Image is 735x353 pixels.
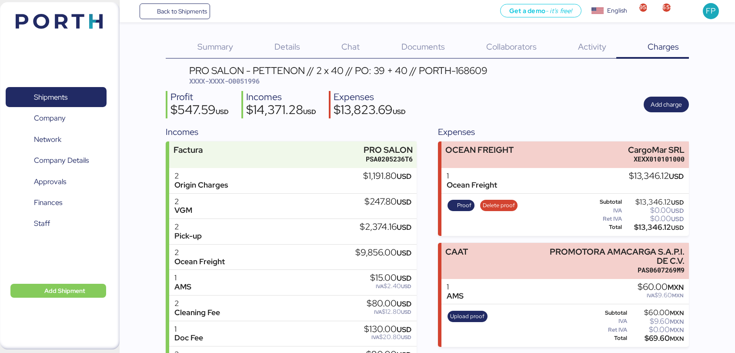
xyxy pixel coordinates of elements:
span: USD [671,224,684,232]
span: USD [671,198,684,206]
div: $0.00 [624,207,684,214]
span: Add charge [651,99,682,110]
div: $13,346.12 [624,199,684,205]
div: $60.00 [638,282,684,292]
button: Add Shipment [10,284,106,298]
div: 2 [174,222,202,232]
div: $2,374.16 [360,222,411,232]
span: Back to Shipments [157,6,207,17]
span: IVA [647,292,655,299]
span: Approvals [34,175,66,188]
div: Pick-up [174,232,202,241]
span: USD [393,108,406,116]
div: 1 [447,171,497,181]
div: Cleaning Fee [174,308,220,317]
div: IVA [590,318,627,324]
div: Total [590,335,627,341]
div: Ocean Freight [174,257,225,266]
div: OCEAN FREIGHT [445,145,514,155]
div: $9.60 [629,318,684,325]
div: $9,856.00 [355,248,411,258]
span: USD [397,248,411,258]
div: 1 [447,282,464,292]
div: $1,191.80 [363,171,411,181]
span: IVA [371,334,379,341]
span: USD [397,197,411,207]
button: Menu [125,4,140,19]
span: Proof [457,201,471,210]
div: $69.60 [629,335,684,342]
span: Chat [341,41,360,52]
a: Finances [6,193,107,213]
a: Network [6,129,107,149]
span: Activity [578,41,606,52]
a: Shipments [6,87,107,107]
div: $12.80 [367,309,411,315]
span: MXN [670,309,684,317]
div: CAAT [445,247,468,256]
div: Ret IVA [590,216,622,222]
span: USD [303,108,316,116]
span: USD [401,283,411,290]
a: Approvals [6,171,107,192]
div: Doc Fee [174,333,203,343]
span: USD [669,171,684,181]
div: $15.00 [370,273,411,283]
a: Back to Shipments [140,3,210,19]
div: Subtotal [590,310,627,316]
a: Company [6,108,107,128]
div: $547.59 [170,104,229,118]
span: USD [401,334,411,341]
span: XXXX-XXXX-O0051996 [189,77,260,85]
span: MXN [670,335,684,343]
span: MXN [672,292,684,299]
span: Finances [34,196,62,209]
div: PROMOTORA AMACARGA S.A.P.I. DE C.V. [541,247,685,266]
div: PAS0607269M9 [541,266,685,275]
div: $2.40 [370,283,411,289]
a: Company Details [6,151,107,171]
span: USD [671,215,684,223]
div: 2 [174,299,220,308]
div: Expenses [334,91,406,104]
div: $9.60 [638,292,684,299]
span: USD [397,273,411,283]
span: FP [706,5,715,17]
div: Ocean Freight [447,181,497,190]
div: PRO SALON [364,145,413,155]
span: Details [274,41,300,52]
div: 1 [174,273,191,282]
div: Total [590,224,622,230]
div: $247.80 [364,197,411,207]
span: Add Shipment [44,286,85,296]
span: MXN [670,326,684,334]
span: IVA [376,283,384,290]
span: Summary [197,41,233,52]
button: Upload proof [448,311,488,322]
div: PRO SALON - PETTENON // 2 x 40 // PO: 39 + 40 // PORTH-168609 [189,66,488,75]
span: Documents [401,41,445,52]
div: $20.80 [364,334,411,340]
span: Staff [34,217,50,230]
div: $14,371.28 [246,104,316,118]
div: Origin Charges [174,181,228,190]
span: USD [397,299,411,309]
button: Proof [448,200,474,211]
div: 2 [174,171,228,181]
div: Incomes [246,91,316,104]
div: AMS [447,292,464,301]
span: Collaborators [486,41,537,52]
div: Subtotal [590,199,622,205]
div: 2 [174,248,225,257]
div: English [607,6,627,15]
div: $80.00 [367,299,411,309]
span: Upload proof [450,312,484,321]
span: USD [397,222,411,232]
div: Ret IVA [590,327,627,333]
button: Add charge [644,97,689,112]
div: IVA [590,208,622,214]
div: AMS [174,282,191,292]
span: USD [671,207,684,215]
div: 1 [174,325,203,334]
span: Charges [648,41,679,52]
